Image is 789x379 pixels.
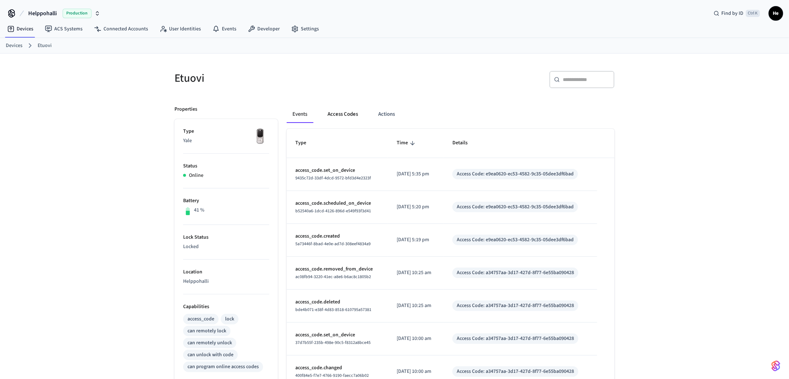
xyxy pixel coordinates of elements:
[207,22,242,35] a: Events
[397,137,417,149] span: Time
[28,9,57,18] span: Helppohalli
[154,22,207,35] a: User Identities
[457,203,574,211] div: Access Code: e9ea0620-ec53-4582-9c35-05dee3df6bad
[457,368,574,375] div: Access Code: a34757aa-3d17-427d-8f77-6e55ba090428
[287,106,313,123] button: Events
[295,364,379,372] p: access_code.changed
[1,22,39,35] a: Devices
[242,22,286,35] a: Developer
[295,175,371,181] span: 9435c72d-33df-4dcd-9572-bfd3d4e2323f
[457,170,574,178] div: Access Code: e9ea0620-ec53-4582-9c35-05dee3df6bad
[769,6,783,21] button: He
[295,372,369,379] span: 400f84e5-f7e7-4766-9190-faecc7a06b02
[295,208,371,214] span: b52540a6-1dcd-4126-896d-e549f93f3d41
[183,268,269,276] p: Location
[287,106,615,123] div: ant example
[322,106,364,123] button: Access Codes
[183,137,269,145] p: Yale
[187,351,233,359] div: can unlock with code
[772,360,780,372] img: SeamLogoGradient.69752ec5.svg
[6,42,22,50] a: Devices
[295,274,371,280] span: ac08fb94-3220-41ec-a8e6-b6ac8c1805b2
[183,128,269,135] p: Type
[286,22,325,35] a: Settings
[189,172,203,179] p: Online
[457,335,574,342] div: Access Code: a34757aa-3d17-427d-8f77-6e55ba090428
[397,203,435,211] p: [DATE] 5:20 pm
[397,335,435,342] p: [DATE] 10:00 am
[183,243,269,251] p: Locked
[457,269,574,277] div: Access Code: a34757aa-3d17-427d-8f77-6e55ba090428
[174,71,390,86] h5: Etuovi
[194,206,204,214] p: 41 %
[295,167,379,174] p: access_code.set_on_device
[452,137,477,149] span: Details
[183,162,269,170] p: Status
[174,106,197,113] p: Properties
[295,331,379,339] p: access_code.set_on_device
[38,42,52,50] a: Etuovi
[295,200,379,207] p: access_code.scheduled_on_device
[183,278,269,285] p: Helppohalli
[295,241,371,247] span: 5a73446f-8bad-4e0e-ad7d-308eef4834a9
[769,7,782,20] span: He
[183,197,269,205] p: Battery
[746,10,760,17] span: Ctrl K
[295,137,316,149] span: Type
[225,315,234,323] div: lock
[295,233,379,240] p: access_code.created
[397,170,435,178] p: [DATE] 5:35 pm
[295,340,371,346] span: 37d7b55f-235b-498e-90c5-f8312a8bce45
[397,302,435,310] p: [DATE] 10:25 am
[457,236,574,244] div: Access Code: e9ea0620-ec53-4582-9c35-05dee3df6bad
[183,234,269,241] p: Lock Status
[39,22,88,35] a: ACS Systems
[397,269,435,277] p: [DATE] 10:25 am
[251,128,269,146] img: Yale Assure Touchscreen Wifi Smart Lock, Satin Nickel, Front
[295,307,371,313] span: bde4b071-e38f-4d83-8518-610795a57381
[187,327,226,335] div: can remotely lock
[372,106,401,123] button: Actions
[708,7,766,20] div: Find by IDCtrl K
[457,302,574,310] div: Access Code: a34757aa-3d17-427d-8f77-6e55ba090428
[187,315,214,323] div: access_code
[187,363,259,371] div: can program online access codes
[397,368,435,375] p: [DATE] 10:00 am
[295,265,379,273] p: access_code.removed_from_device
[397,236,435,244] p: [DATE] 5:19 pm
[183,303,269,311] p: Capabilities
[722,10,744,17] span: Find by ID
[63,9,92,18] span: Production
[187,339,232,347] div: can remotely unlock
[88,22,154,35] a: Connected Accounts
[295,298,379,306] p: access_code.deleted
